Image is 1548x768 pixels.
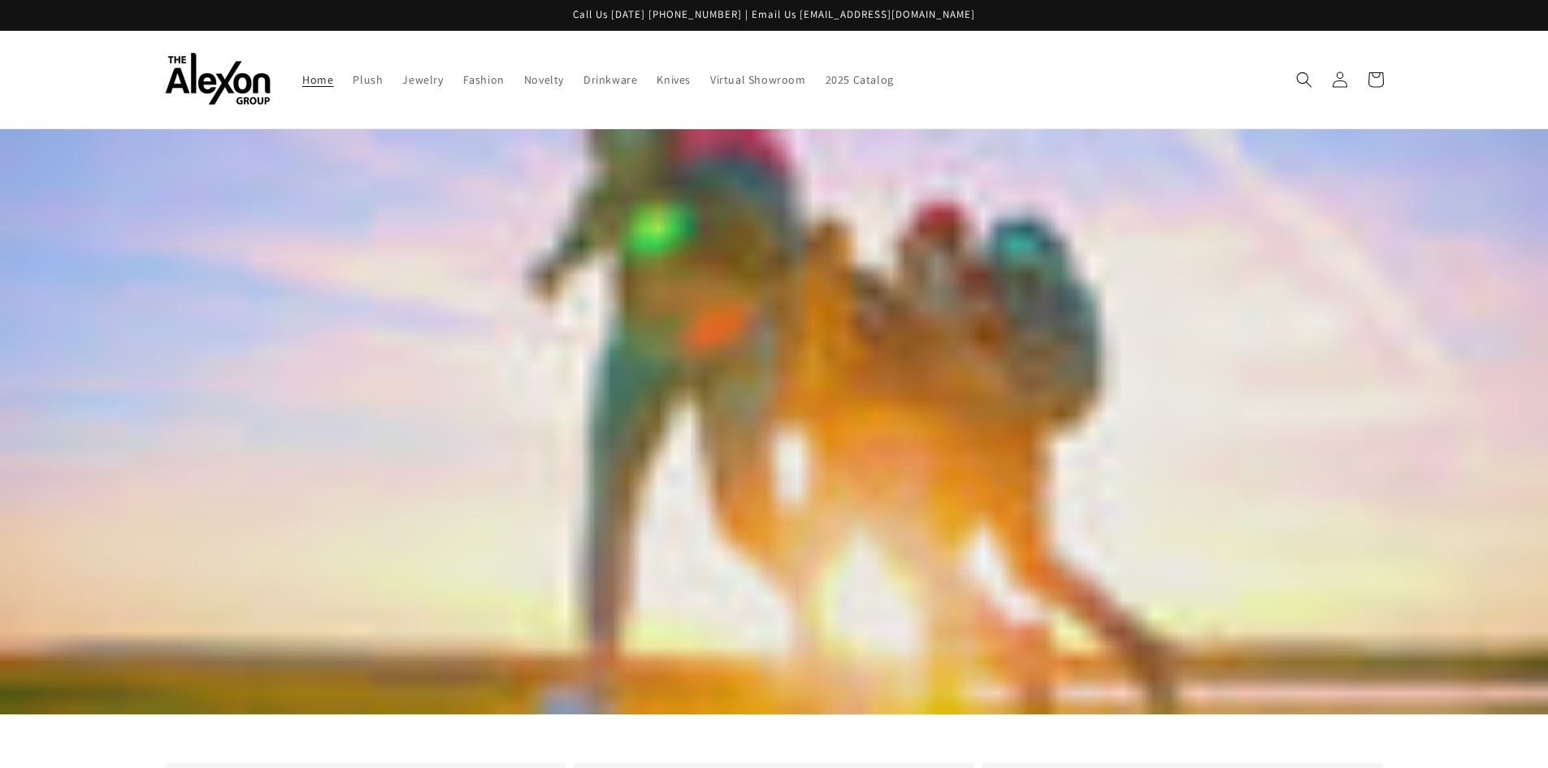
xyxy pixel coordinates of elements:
[353,72,383,87] span: Plush
[574,63,647,97] a: Drinkware
[402,72,443,87] span: Jewelry
[453,63,514,97] a: Fashion
[583,72,637,87] span: Drinkware
[463,72,505,87] span: Fashion
[700,63,816,97] a: Virtual Showroom
[657,72,691,87] span: Knives
[514,63,574,97] a: Novelty
[524,72,564,87] span: Novelty
[710,72,806,87] span: Virtual Showroom
[1286,62,1322,98] summary: Search
[392,63,453,97] a: Jewelry
[293,63,343,97] a: Home
[302,72,333,87] span: Home
[343,63,392,97] a: Plush
[647,63,700,97] a: Knives
[826,72,894,87] span: 2025 Catalog
[165,53,271,106] img: The Alexon Group
[816,63,904,97] a: 2025 Catalog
